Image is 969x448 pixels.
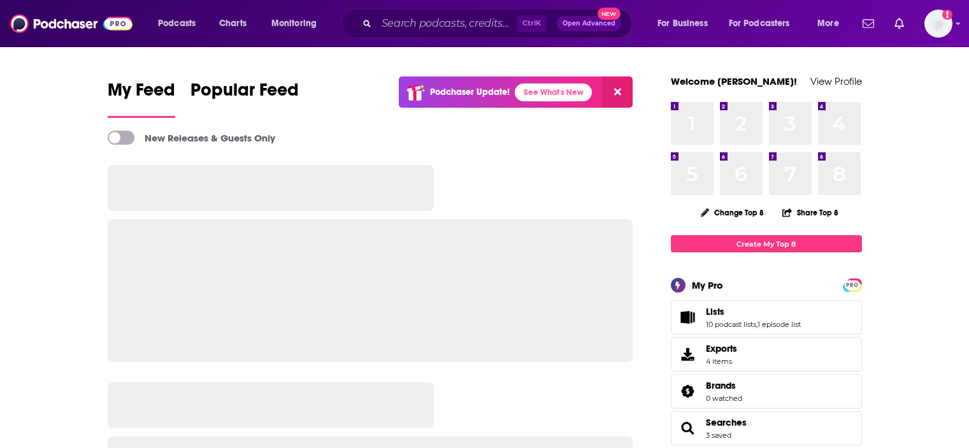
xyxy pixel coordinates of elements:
[190,79,299,118] a: Popular Feed
[675,308,701,326] a: Lists
[108,79,175,108] span: My Feed
[430,87,510,98] p: Podchaser Update!
[671,235,862,252] a: Create My Top 8
[942,10,952,20] svg: Add a profile image
[889,13,909,34] a: Show notifications dropdown
[706,357,737,366] span: 4 items
[675,419,701,437] a: Searches
[158,15,196,33] span: Podcasts
[517,15,547,32] span: Ctrl K
[10,11,133,36] img: Podchaser - Follow, Share and Rate Podcasts
[706,394,742,403] a: 0 watched
[721,13,808,34] button: open menu
[706,343,737,354] span: Exports
[108,131,275,145] a: New Releases & Guests Only
[675,345,701,363] span: Exports
[706,306,724,317] span: Lists
[671,411,862,445] span: Searches
[657,15,708,33] span: For Business
[692,279,723,291] div: My Pro
[706,306,801,317] a: Lists
[706,417,747,428] a: Searches
[671,337,862,372] a: Exports
[262,13,333,34] button: open menu
[924,10,952,38] span: Logged in as mindyn
[924,10,952,38] img: User Profile
[782,200,839,225] button: Share Top 8
[211,13,254,34] a: Charts
[377,13,517,34] input: Search podcasts, credits, & more...
[706,431,731,440] a: 3 saved
[693,205,772,220] button: Change Top 8
[924,10,952,38] button: Show profile menu
[557,16,621,31] button: Open AdvancedNew
[515,83,592,101] a: See What's New
[149,13,212,34] button: open menu
[808,13,855,34] button: open menu
[706,320,756,329] a: 10 podcast lists
[810,75,862,87] a: View Profile
[858,13,879,34] a: Show notifications dropdown
[675,382,701,400] a: Brands
[729,15,790,33] span: For Podcasters
[271,15,317,33] span: Monitoring
[190,79,299,108] span: Popular Feed
[845,280,860,289] a: PRO
[598,8,621,20] span: New
[706,380,742,391] a: Brands
[649,13,724,34] button: open menu
[671,300,862,335] span: Lists
[108,79,175,118] a: My Feed
[671,75,797,87] a: Welcome [PERSON_NAME]!
[756,320,757,329] span: ,
[757,320,801,329] a: 1 episode list
[354,9,644,38] div: Search podcasts, credits, & more...
[845,280,860,290] span: PRO
[563,20,615,27] span: Open Advanced
[817,15,839,33] span: More
[706,380,736,391] span: Brands
[219,15,247,33] span: Charts
[671,374,862,408] span: Brands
